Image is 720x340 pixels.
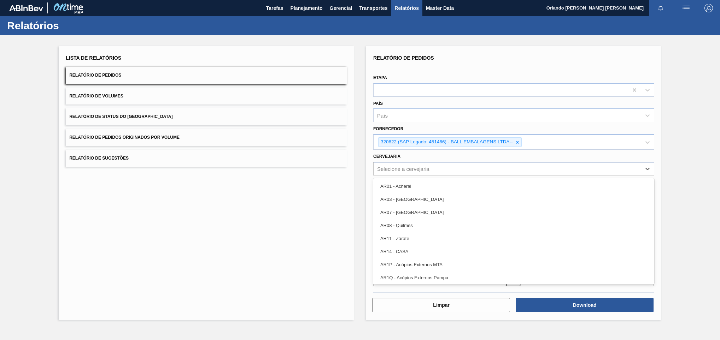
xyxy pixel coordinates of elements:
span: Relatório de Pedidos Originados por Volume [69,135,180,140]
div: AR01 - Acheral [373,180,654,193]
span: Transportes [359,4,387,12]
button: Relatório de Pedidos [66,67,347,84]
h1: Relatórios [7,22,133,30]
div: AR1P - Acópios Externos MTA [373,258,654,271]
button: Relatório de Status do [GEOGRAPHIC_DATA] [66,108,347,125]
div: AR08 - Quilmes [373,219,654,232]
img: Logout [704,4,713,12]
span: Master Data [426,4,454,12]
div: 320622 (SAP Legado: 451466) - BALL EMBALAGENS LTDA-- [379,138,514,147]
span: Relatório de Pedidos [373,55,434,61]
button: Relatório de Sugestões [66,150,347,167]
div: AR03 - [GEOGRAPHIC_DATA] [373,193,654,206]
span: Relatórios [394,4,418,12]
div: Selecione a cervejaria [377,166,429,172]
div: AR07 - [GEOGRAPHIC_DATA] [373,206,654,219]
span: Relatório de Volumes [69,94,123,99]
button: Limpar [373,298,510,312]
button: Download [516,298,653,312]
span: Relatório de Sugestões [69,156,129,161]
span: Planejamento [290,4,322,12]
span: Tarefas [266,4,283,12]
img: TNhmsLtSVTkK8tSr43FrP2fwEKptu5GPRR3wAAAABJRU5ErkJggg== [9,5,43,11]
label: Cervejaria [373,154,400,159]
label: Fornecedor [373,126,403,131]
span: Gerencial [330,4,352,12]
button: Relatório de Volumes [66,88,347,105]
div: AR1Q - Acópios Externos Pampa [373,271,654,284]
div: AR14 - CASA [373,245,654,258]
button: Notificações [649,3,672,13]
span: Lista de Relatórios [66,55,121,61]
span: Relatório de Status do [GEOGRAPHIC_DATA] [69,114,172,119]
label: País [373,101,383,106]
div: AR11 - Zárate [373,232,654,245]
button: Relatório de Pedidos Originados por Volume [66,129,347,146]
span: Relatório de Pedidos [69,73,121,78]
div: País [377,113,388,119]
label: Etapa [373,75,387,80]
img: userActions [682,4,690,12]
